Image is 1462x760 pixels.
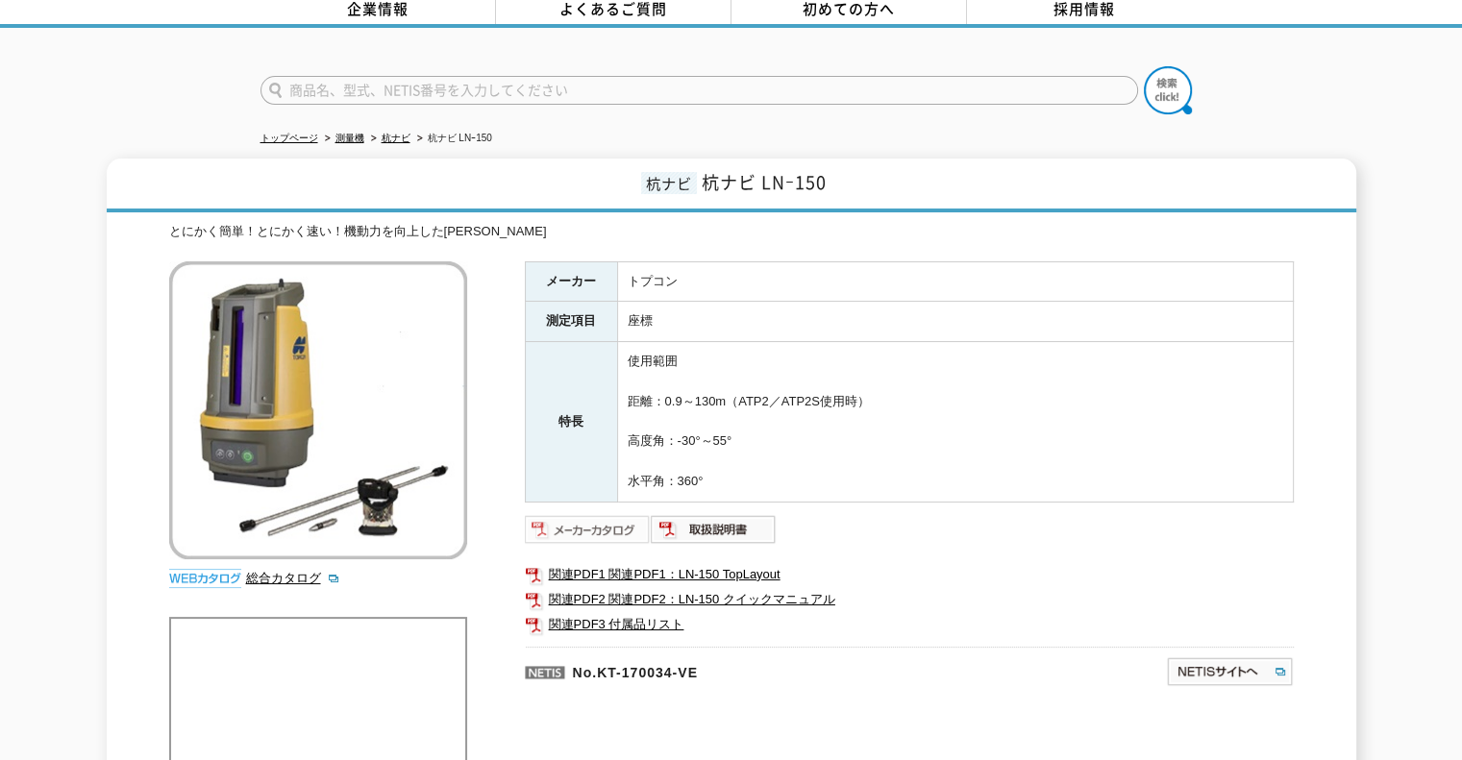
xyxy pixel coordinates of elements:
a: 関連PDF3 付属品リスト [525,612,1294,637]
img: 杭ナビ LNｰ150 [169,261,467,559]
li: 杭ナビ LNｰ150 [413,129,492,149]
p: No.KT-170034-VE [525,647,980,693]
th: 測定項目 [525,302,617,342]
img: NETISサイトへ [1166,656,1294,687]
a: 杭ナビ [382,133,410,143]
div: とにかく簡単！とにかく速い！機動力を向上した[PERSON_NAME] [169,222,1294,242]
img: btn_search.png [1144,66,1192,114]
a: 総合カタログ [246,571,340,585]
a: トップページ [260,133,318,143]
td: トプコン [617,261,1293,302]
th: メーカー [525,261,617,302]
input: 商品名、型式、NETIS番号を入力してください [260,76,1138,105]
th: 特長 [525,342,617,503]
span: 杭ナビ LNｰ150 [702,169,827,195]
a: 関連PDF1 関連PDF1：LN-150 TopLayout [525,562,1294,587]
img: webカタログ [169,569,241,588]
a: メーカーカタログ [525,527,651,541]
td: 使用範囲 距離：0.9～130m（ATP2／ATP2S使用時） 高度角：-30°～55° 水平角：360° [617,342,1293,503]
img: 取扱説明書 [651,514,777,545]
td: 座標 [617,302,1293,342]
span: 杭ナビ [641,172,697,194]
a: 取扱説明書 [651,527,777,541]
a: 測量機 [335,133,364,143]
img: メーカーカタログ [525,514,651,545]
a: 関連PDF2 関連PDF2：LN-150 クイックマニュアル [525,587,1294,612]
